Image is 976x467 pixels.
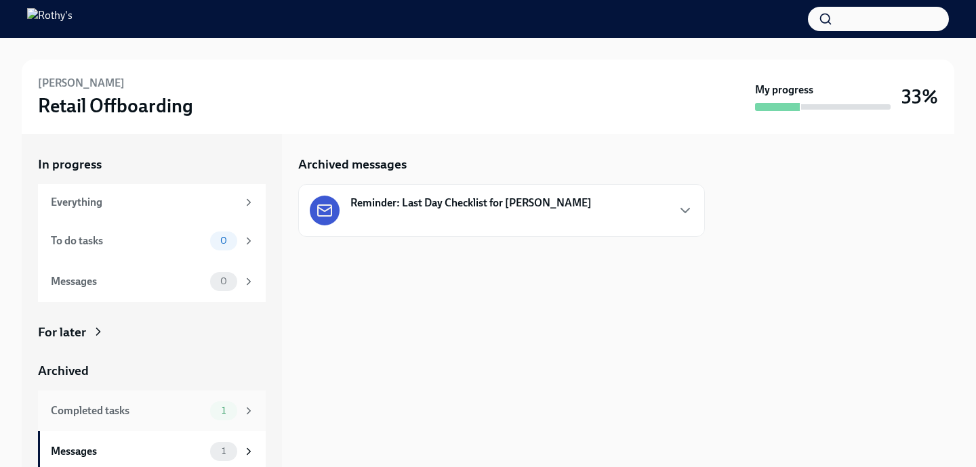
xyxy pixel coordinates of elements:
[212,236,235,246] span: 0
[51,234,205,248] div: To do tasks
[38,261,266,302] a: Messages0
[755,83,813,97] strong: My progress
[901,85,938,109] h3: 33%
[51,444,205,459] div: Messages
[51,403,205,418] div: Completed tasks
[38,324,266,341] a: For later
[38,184,266,221] a: Everything
[38,362,266,380] a: Archived
[38,391,266,431] a: Completed tasks1
[213,405,234,416] span: 1
[38,156,266,173] a: In progress
[350,196,592,210] strong: Reminder: Last Day Checklist for [PERSON_NAME]
[298,156,407,173] h5: Archived messages
[38,221,266,261] a: To do tasks0
[212,276,235,286] span: 0
[213,446,234,456] span: 1
[38,324,86,341] div: For later
[27,8,73,30] img: Rothy's
[38,93,193,118] h3: Retail Offboarding
[38,76,125,91] h6: [PERSON_NAME]
[51,274,205,289] div: Messages
[51,195,237,210] div: Everything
